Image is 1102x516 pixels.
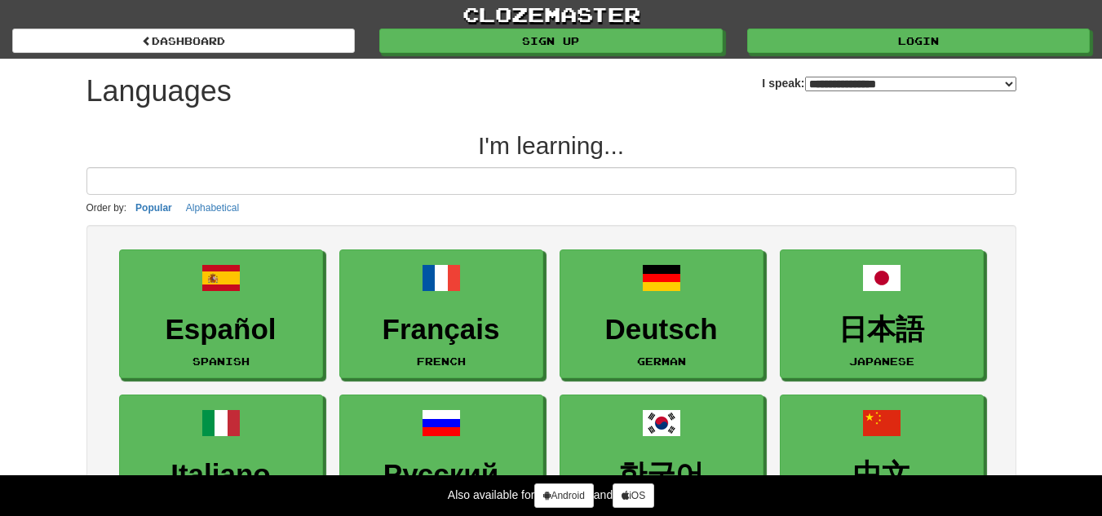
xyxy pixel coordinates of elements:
h3: Deutsch [569,314,755,346]
h3: Русский [348,459,534,491]
small: German [637,355,686,367]
a: DeutschGerman [560,249,763,379]
a: Android [534,483,593,508]
small: Order by: [86,202,127,214]
small: French [417,355,466,367]
h3: Español [128,314,314,346]
h3: Français [348,314,534,346]
a: FrançaisFrench [339,249,543,379]
h3: 한국어 [569,459,755,491]
small: Spanish [193,355,250,367]
h2: I'm learning... [86,132,1016,159]
a: Sign up [379,29,722,53]
a: Login [747,29,1090,53]
button: Popular [131,199,177,217]
label: I speak: [762,75,1016,91]
small: Japanese [849,355,914,367]
a: dashboard [12,29,355,53]
h3: 中文 [789,459,975,491]
h1: Languages [86,75,232,108]
button: Alphabetical [181,199,244,217]
a: 日本語Japanese [780,249,984,379]
h3: Italiano [128,459,314,491]
a: iOS [613,483,654,508]
a: EspañolSpanish [119,249,323,379]
h3: 日本語 [789,314,975,346]
select: I speak: [805,77,1016,91]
